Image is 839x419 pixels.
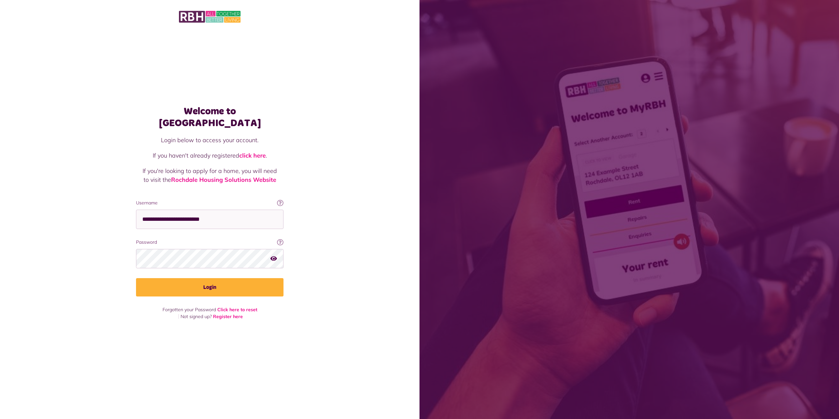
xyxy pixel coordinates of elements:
[143,136,277,144] p: Login below to access your account.
[143,166,277,184] p: If you're looking to apply for a home, you will need to visit the
[163,307,216,313] span: Forgotten your Password
[136,105,283,129] h1: Welcome to [GEOGRAPHIC_DATA]
[213,314,243,319] a: Register here
[136,200,283,206] label: Username
[181,314,212,319] span: Not signed up?
[136,278,283,296] button: Login
[171,176,276,183] a: Rochdale Housing Solutions Website
[239,152,266,159] a: click here
[217,307,257,313] a: Click here to reset
[136,239,283,246] label: Password
[179,10,241,24] img: MyRBH
[143,151,277,160] p: If you haven't already registered .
